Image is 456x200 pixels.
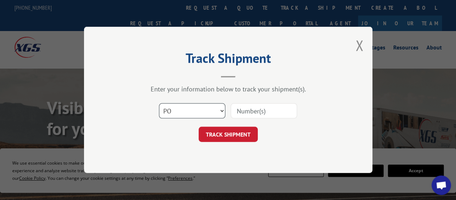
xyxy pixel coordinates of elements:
h2: Track Shipment [120,53,336,67]
div: Enter your information below to track your shipment(s). [120,85,336,94]
button: TRACK SHIPMENT [199,127,258,142]
input: Number(s) [231,104,297,119]
button: Close modal [355,36,363,55]
div: Open chat [431,175,451,195]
